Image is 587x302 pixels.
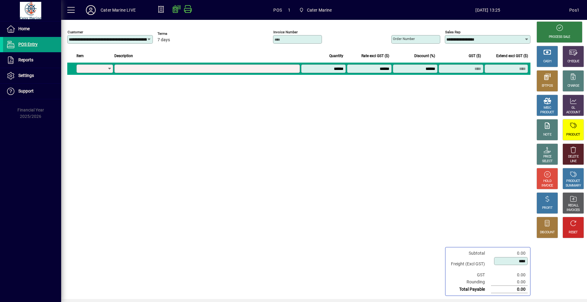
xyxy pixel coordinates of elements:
span: Reports [18,57,33,62]
span: POS [273,5,282,15]
div: INVOICE [541,184,553,188]
div: ACCOUNT [566,110,580,115]
span: Description [114,53,133,59]
span: Settings [18,73,34,78]
mat-label: Customer [68,30,83,34]
div: PRODUCT [540,110,554,115]
td: Total Payable [448,286,491,293]
button: Profile [81,5,101,16]
div: RESET [569,230,578,235]
mat-label: Sales rep [445,30,460,34]
span: Item [76,53,84,59]
div: DISCOUNT [540,230,555,235]
td: GST [448,271,491,278]
span: Terms [157,32,194,36]
td: 0.00 [491,286,528,293]
td: 0.00 [491,250,528,257]
span: Cater Marine [307,5,332,15]
div: HOLD [543,179,551,184]
a: Home [3,21,61,37]
div: PRODUCT [566,133,580,137]
span: GST ($) [469,53,481,59]
div: CHEQUE [567,59,579,64]
div: PROFIT [542,206,552,210]
a: Settings [3,68,61,83]
mat-label: Invoice number [273,30,298,34]
span: 1 [288,5,290,15]
span: 7 days [157,38,170,42]
span: Rate excl GST ($) [361,53,389,59]
span: Home [18,26,30,31]
td: Rounding [448,278,491,286]
div: SUMMARY [566,184,581,188]
div: RECALL [568,203,579,208]
div: EFTPOS [542,84,553,88]
td: 0.00 [491,271,528,278]
a: Reports [3,53,61,68]
span: Support [18,89,34,93]
span: POS Entry [18,42,38,47]
div: INVOICES [567,208,580,213]
td: 0.00 [491,278,528,286]
div: SELECT [542,159,553,164]
div: Cater Marine LIVE [101,5,136,15]
div: LINE [570,159,576,164]
div: CHARGE [567,84,579,88]
div: Pos1 [569,5,579,15]
div: GL [571,106,575,110]
div: PROCESS SALE [549,35,570,39]
div: DELETE [568,155,578,159]
span: Cater Marine [297,5,334,16]
div: CASH [543,59,551,64]
span: [DATE] 13:25 [407,5,570,15]
span: Discount (%) [414,53,435,59]
mat-label: Order number [393,37,415,41]
td: Freight (Excl GST) [448,257,491,271]
a: Support [3,84,61,99]
div: PRODUCT [566,179,580,184]
div: NOTE [543,133,551,137]
div: MISC [544,106,551,110]
span: Extend excl GST ($) [496,53,528,59]
td: Subtotal [448,250,491,257]
div: PRICE [543,155,552,159]
span: Quantity [329,53,343,59]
